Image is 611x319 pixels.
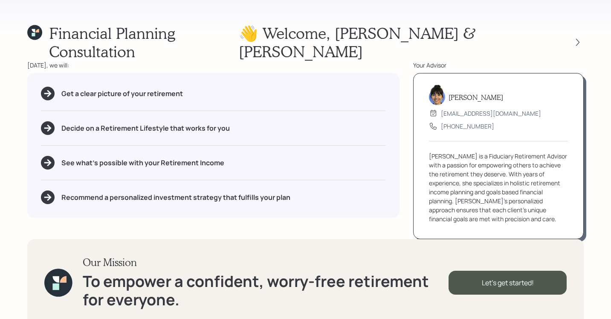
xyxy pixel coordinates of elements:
img: treva-nostdahl-headshot.png [429,85,445,105]
h3: Our Mission [83,256,449,269]
h5: See what's possible with your Retirement Income [61,159,224,167]
h5: Recommend a personalized investment strategy that fulfills your plan [61,193,290,202]
div: Your Advisor [413,61,584,70]
div: Let's get started! [449,271,567,295]
div: [PHONE_NUMBER] [441,122,494,131]
div: [PERSON_NAME] is a Fiduciary Retirement Advisor with a passion for empowering others to achieve t... [429,152,568,223]
h1: To empower a confident, worry-free retirement for everyone. [83,272,449,309]
h5: Decide on a Retirement Lifestyle that works for you [61,124,230,132]
h1: 👋 Welcome , [PERSON_NAME] & [PERSON_NAME] [239,24,556,61]
h5: [PERSON_NAME] [449,93,503,101]
h1: Financial Planning Consultation [49,24,239,61]
h5: Get a clear picture of your retirement [61,90,183,98]
div: [EMAIL_ADDRESS][DOMAIN_NAME] [441,109,541,118]
div: [DATE], we will: [27,61,400,70]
